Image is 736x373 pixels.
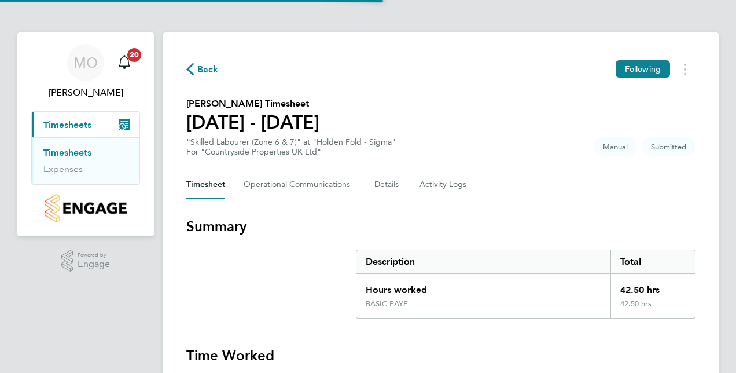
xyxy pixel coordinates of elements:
[73,55,98,70] span: MO
[186,111,319,134] h1: [DATE] - [DATE]
[186,171,225,199] button: Timesheet
[356,250,610,273] div: Description
[31,194,140,222] a: Go to home page
[356,274,610,299] div: Hours worked
[419,171,468,199] button: Activity Logs
[594,137,637,156] span: This timesheet was manually created.
[32,112,139,137] button: Timesheets
[43,119,91,130] span: Timesheets
[31,86,140,100] span: Matthew ODowd
[244,171,356,199] button: Operational Communications
[43,163,83,174] a: Expenses
[374,171,401,199] button: Details
[616,60,670,78] button: Following
[366,299,408,309] div: BASIC PAYE
[31,44,140,100] a: MO[PERSON_NAME]
[610,299,695,318] div: 42.50 hrs
[43,147,91,158] a: Timesheets
[127,48,141,62] span: 20
[78,259,110,269] span: Engage
[78,250,110,260] span: Powered by
[610,274,695,299] div: 42.50 hrs
[642,137,695,156] span: This timesheet is Submitted.
[675,60,695,78] button: Timesheets Menu
[186,147,396,157] div: For "Countryside Properties UK Ltd"
[32,137,139,184] div: Timesheets
[61,250,111,272] a: Powered byEngage
[610,250,695,273] div: Total
[17,32,154,236] nav: Main navigation
[45,194,126,222] img: countryside-properties-logo-retina.png
[186,346,695,365] h3: Time Worked
[186,97,319,111] h2: [PERSON_NAME] Timesheet
[186,137,396,157] div: "Skilled Labourer (Zone 6 & 7)" at "Holden Fold - Sigma"
[186,217,695,236] h3: Summary
[197,63,219,76] span: Back
[186,62,219,76] button: Back
[625,64,661,74] span: Following
[113,44,136,81] a: 20
[356,250,695,319] div: Summary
